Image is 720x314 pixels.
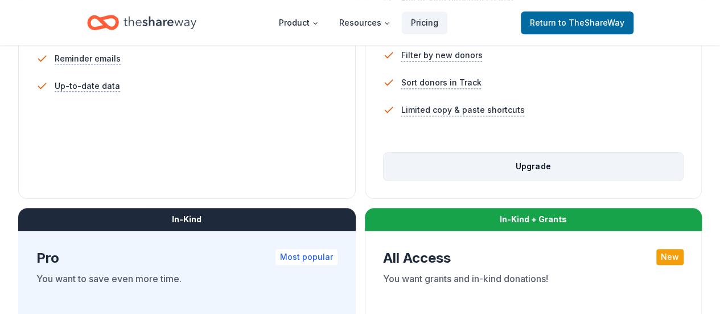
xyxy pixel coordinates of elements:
span: Up-to-date data [55,79,120,93]
div: You want grants and in-kind donations! [383,272,684,304]
div: All Access [383,249,684,267]
span: Return [530,16,624,30]
a: Pricing [402,11,447,34]
button: Product [270,11,328,34]
a: Home [87,9,196,36]
nav: Main [270,9,447,36]
div: In-Kind [18,208,356,231]
div: New [656,249,684,265]
span: to TheShareWay [558,18,624,27]
span: Reminder emails [55,52,121,66]
div: You want to save even more time. [36,272,338,304]
div: In-Kind + Grants [365,208,702,231]
span: Limited copy & paste shortcuts [401,103,525,117]
button: Resources [330,11,400,34]
div: Most popular [275,249,338,265]
button: Upgrade [384,153,684,180]
span: Filter by new donors [401,48,483,62]
a: Returnto TheShareWay [521,11,633,34]
span: Sort donors in Track [401,76,482,89]
div: Pro [36,249,338,267]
